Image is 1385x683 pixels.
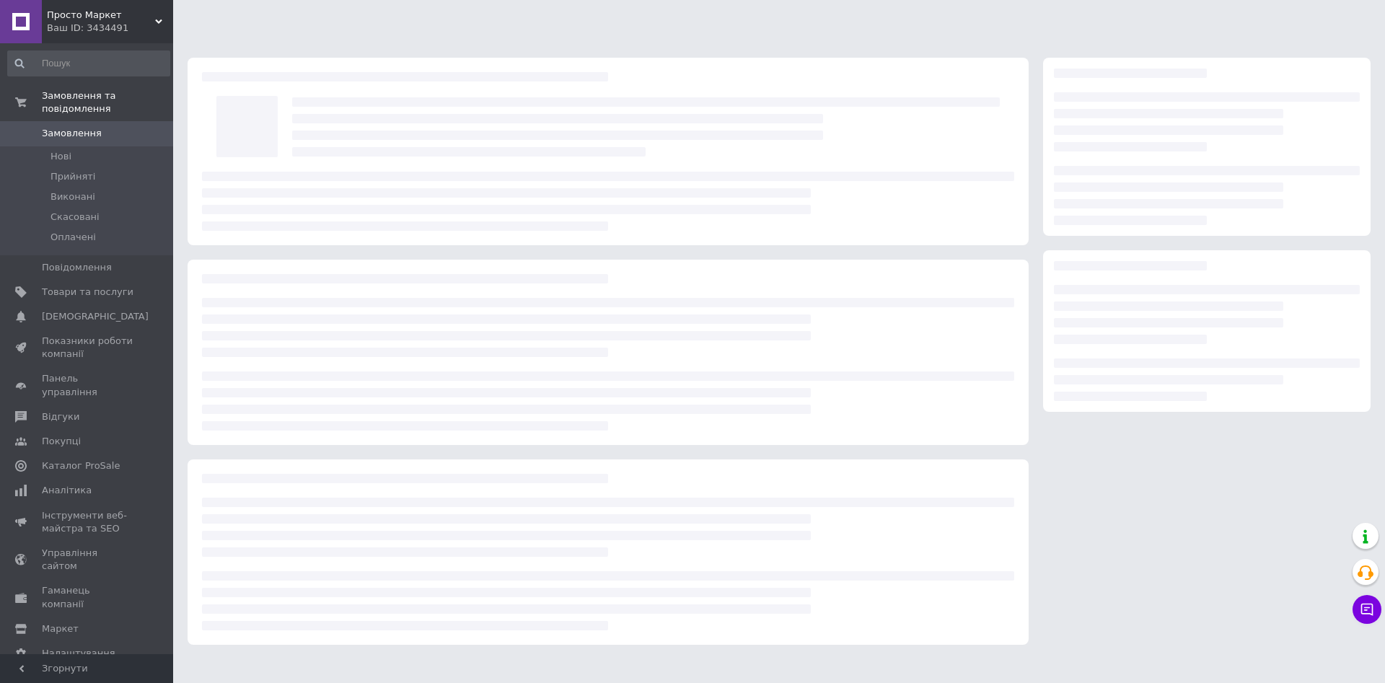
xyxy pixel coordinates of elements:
[42,459,120,472] span: Каталог ProSale
[42,584,133,610] span: Гаманець компанії
[42,647,115,660] span: Налаштування
[42,310,149,323] span: [DEMOGRAPHIC_DATA]
[47,9,155,22] span: Просто Маркет
[50,150,71,163] span: Нові
[42,372,133,398] span: Панель управління
[42,286,133,299] span: Товари та послуги
[42,89,173,115] span: Замовлення та повідомлення
[50,231,96,244] span: Оплачені
[42,547,133,573] span: Управління сайтом
[42,410,79,423] span: Відгуки
[50,170,95,183] span: Прийняті
[47,22,173,35] div: Ваш ID: 3434491
[50,211,100,224] span: Скасовані
[42,127,102,140] span: Замовлення
[42,622,79,635] span: Маркет
[7,50,170,76] input: Пошук
[42,335,133,361] span: Показники роботи компанії
[42,484,92,497] span: Аналітика
[42,261,112,274] span: Повідомлення
[42,435,81,448] span: Покупці
[1353,595,1381,624] button: Чат з покупцем
[42,509,133,535] span: Інструменти веб-майстра та SEO
[50,190,95,203] span: Виконані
